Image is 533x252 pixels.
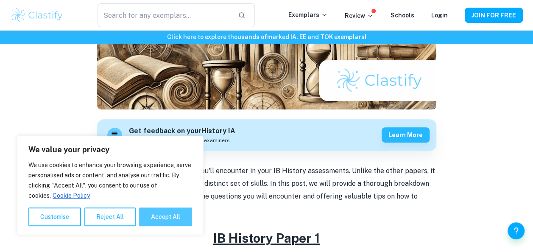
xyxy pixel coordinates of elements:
[382,127,430,143] button: Learn more
[129,126,235,137] h6: Get feedback on your History IA
[97,165,436,216] p: Paper 1 is the first examination you'll encounter in your IB History assessments. Unlike the othe...
[28,145,192,155] p: We value your privacy
[431,12,448,19] a: Login
[391,12,414,19] a: Schools
[97,119,436,151] a: Get feedback on yourHistory IAMarked only by official IB examinersLearn more
[465,8,523,23] button: JOIN FOR FREE
[17,136,204,235] div: We value your privacy
[139,207,192,226] button: Accept All
[288,10,328,20] p: Exemplars
[2,32,531,42] h6: Click here to explore thousands of marked IA, EE and TOK exemplars !
[28,207,81,226] button: Customise
[213,230,320,246] u: IB History Paper 1
[98,3,231,27] input: Search for any exemplars...
[52,192,90,199] a: Cookie Policy
[10,7,64,24] img: Clastify logo
[84,207,136,226] button: Reject All
[28,160,192,201] p: We use cookies to enhance your browsing experience, serve personalised ads or content, and analys...
[508,222,525,239] button: Help and Feedback
[345,11,374,20] p: Review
